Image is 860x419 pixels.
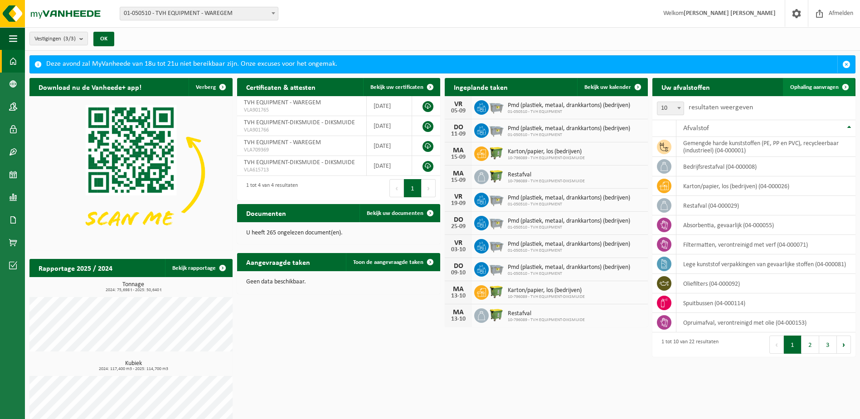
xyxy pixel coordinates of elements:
[237,253,319,271] h2: Aangevraagde taken
[489,284,504,299] img: WB-1100-HPE-GN-50
[684,10,776,17] strong: [PERSON_NAME] [PERSON_NAME]
[196,84,216,90] span: Verberg
[449,108,467,114] div: 05-09
[237,204,295,222] h2: Documenten
[370,84,423,90] span: Bekijk uw certificaten
[683,125,709,132] span: Afvalstof
[676,313,855,332] td: opruimafval, verontreinigd met olie (04-000153)
[34,282,233,292] h3: Tonnage
[165,259,232,277] a: Bekijk rapportage
[367,136,413,156] td: [DATE]
[489,214,504,230] img: WB-2500-GAL-GY-01
[449,200,467,207] div: 19-09
[508,294,585,300] span: 10-796089 - TVH EQUIPMENT-DIKSMUIDE
[34,288,233,292] span: 2024: 75,698 t - 2025: 50,640 t
[508,310,585,317] span: Restafval
[244,139,321,146] span: TVH EQUIPMENT - WAREGEM
[790,84,839,90] span: Ophaling aanvragen
[577,78,647,96] a: Bekijk uw kalender
[449,224,467,230] div: 25-09
[508,218,630,225] span: Pmd (plastiek, metaal, drankkartons) (bedrijven)
[508,317,585,323] span: 10-796089 - TVH EQUIPMENT-DIKSMUIDE
[508,195,630,202] span: Pmd (plastiek, metaal, drankkartons) (bedrijven)
[676,293,855,313] td: spuitbussen (04-000114)
[63,36,76,42] count: (3/3)
[422,179,436,197] button: Next
[508,109,630,115] span: 01-050510 - TVH EQUIPMENT
[449,247,467,253] div: 03-10
[449,263,467,270] div: DO
[389,179,404,197] button: Previous
[449,147,467,154] div: MA
[676,137,855,157] td: gemengde harde kunststoffen (PE, PP en PVC), recycleerbaar (industrieel) (04-000001)
[769,336,784,354] button: Previous
[244,119,355,126] span: TVH EQUIPMENT-DIKSMUIDE - DIKSMUIDE
[449,239,467,247] div: VR
[367,116,413,136] td: [DATE]
[353,259,423,265] span: Toon de aangevraagde taken
[508,241,630,248] span: Pmd (plastiek, metaal, drankkartons) (bedrijven)
[246,279,431,285] p: Geen data beschikbaar.
[508,132,630,138] span: 01-050510 - TVH EQUIPMENT
[120,7,278,20] span: 01-050510 - TVH EQUIPMENT - WAREGEM
[652,78,719,96] h2: Uw afvalstoffen
[449,316,467,322] div: 13-10
[584,84,631,90] span: Bekijk uw kalender
[489,261,504,276] img: WB-2500-GAL-GY-01
[676,215,855,235] td: absorbentia, gevaarlijk (04-000055)
[404,179,422,197] button: 1
[46,56,837,73] div: Deze avond zal MyVanheede van 18u tot 21u niet bereikbaar zijn. Onze excuses voor het ongemak.
[508,156,585,161] span: 10-796089 - TVH EQUIPMENT-DIKSMUIDE
[242,178,298,198] div: 1 tot 4 van 4 resultaten
[244,127,360,134] span: VLA901766
[367,210,423,216] span: Bekijk uw documenten
[508,148,585,156] span: Karton/papier, los (bedrijven)
[367,96,413,116] td: [DATE]
[244,146,360,154] span: VLA709369
[346,253,439,271] a: Toon de aangevraagde taken
[689,104,753,111] label: resultaten weergeven
[93,32,114,46] button: OK
[449,154,467,161] div: 15-09
[445,78,517,96] h2: Ingeplande taken
[244,99,321,106] span: TVH EQUIPMENT - WAREGEM
[449,270,467,276] div: 09-10
[802,336,819,354] button: 2
[676,157,855,176] td: bedrijfsrestafval (04-000008)
[508,248,630,253] span: 01-050510 - TVH EQUIPMENT
[489,168,504,184] img: WB-1100-HPE-GN-50
[29,259,121,277] h2: Rapportage 2025 / 2024
[508,102,630,109] span: Pmd (plastiek, metaal, drankkartons) (bedrijven)
[34,367,233,371] span: 2024: 117,400 m3 - 2025: 114,700 m3
[819,336,837,354] button: 3
[508,179,585,184] span: 10-796089 - TVH EQUIPMENT-DIKSMUIDE
[676,196,855,215] td: restafval (04-000029)
[676,235,855,254] td: filtermatten, verontreinigd met verf (04-000071)
[189,78,232,96] button: Verberg
[489,307,504,322] img: WB-1100-HPE-GN-50
[237,78,325,96] h2: Certificaten & attesten
[508,202,630,207] span: 01-050510 - TVH EQUIPMENT
[784,336,802,354] button: 1
[34,32,76,46] span: Vestigingen
[489,122,504,137] img: WB-2500-GAL-GY-01
[360,204,439,222] a: Bekijk uw documenten
[363,78,439,96] a: Bekijk uw certificaten
[29,32,88,45] button: Vestigingen(3/3)
[489,238,504,253] img: WB-2500-GAL-GY-01
[449,293,467,299] div: 13-10
[449,131,467,137] div: 11-09
[508,225,630,230] span: 01-050510 - TVH EQUIPMENT
[508,287,585,294] span: Karton/papier, los (bedrijven)
[449,193,467,200] div: VR
[657,102,684,115] span: 10
[449,170,467,177] div: MA
[657,335,719,355] div: 1 tot 10 van 22 resultaten
[449,216,467,224] div: DO
[508,271,630,277] span: 01-050510 - TVH EQUIPMENT
[783,78,855,96] a: Ophaling aanvragen
[489,145,504,161] img: WB-1100-HPE-GN-50
[676,254,855,274] td: lege kunststof verpakkingen van gevaarlijke stoffen (04-000081)
[837,336,851,354] button: Next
